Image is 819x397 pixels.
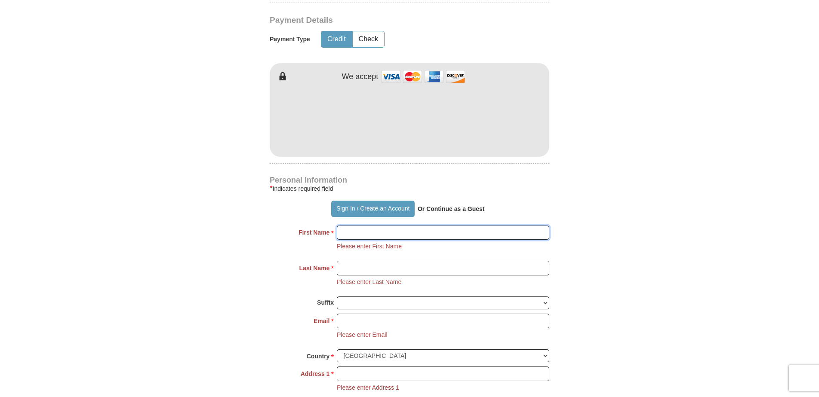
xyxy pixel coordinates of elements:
[337,383,399,392] li: Please enter Address 1
[331,201,414,217] button: Sign In / Create an Account
[337,278,401,286] li: Please enter Last Name
[299,262,330,274] strong: Last Name
[270,183,549,194] div: Indicates required field
[353,31,384,47] button: Check
[321,31,352,47] button: Credit
[342,72,379,82] h4: We accept
[418,205,485,212] strong: Or Continue as a Guest
[337,242,402,250] li: Please enter First Name
[270,15,489,25] h3: Payment Details
[301,368,330,380] strong: Address 1
[337,330,388,339] li: Please enter Email
[270,177,549,183] h4: Personal Information
[317,296,334,308] strong: Suffix
[314,315,329,327] strong: Email
[380,67,466,86] img: credit cards accepted
[307,350,330,362] strong: Country
[270,36,310,43] h5: Payment Type
[299,226,329,238] strong: First Name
